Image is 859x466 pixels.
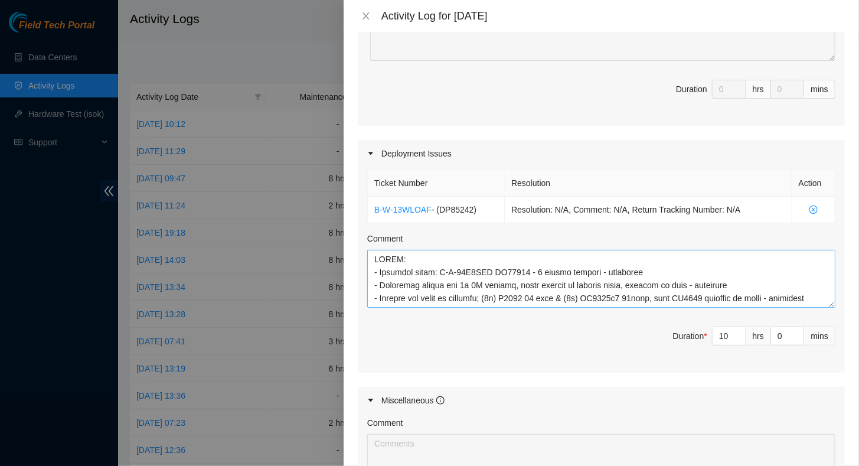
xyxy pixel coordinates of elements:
div: mins [804,80,835,99]
label: Comment [367,416,403,429]
span: caret-right [367,397,374,404]
span: close-circle [799,206,828,214]
th: Action [792,170,835,197]
div: mins [804,327,835,346]
div: Activity Log for [DATE] [381,9,845,22]
span: close [361,11,371,21]
th: Resolution [505,170,792,197]
div: Duration [673,330,707,343]
button: Close [358,11,374,22]
textarea: Comment [370,3,835,61]
div: Duration [676,83,707,96]
td: Resolution: N/A, Comment: N/A, Return Tracking Number: N/A [505,197,792,223]
div: hrs [746,80,771,99]
div: Miscellaneous [381,394,445,407]
div: Miscellaneous info-circle [358,387,845,414]
a: B-W-13WLOAF [374,205,432,214]
div: hrs [746,327,771,346]
textarea: Comment [367,250,835,308]
span: - ( DP85242 ) [432,205,476,214]
span: info-circle [436,396,445,405]
span: caret-right [367,150,374,157]
div: Deployment Issues [358,140,845,167]
th: Ticket Number [368,170,505,197]
label: Comment [367,232,403,245]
